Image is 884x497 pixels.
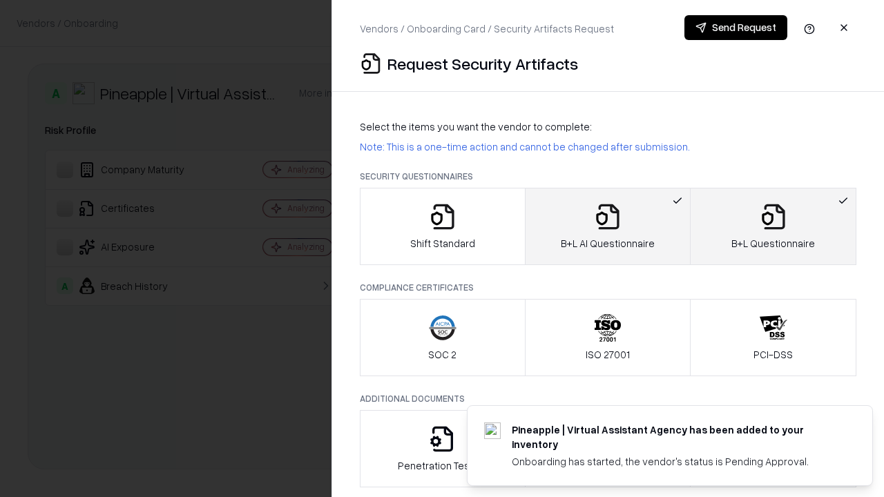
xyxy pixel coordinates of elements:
p: Select the items you want the vendor to complete: [360,119,856,134]
p: Request Security Artifacts [387,52,578,75]
button: B+L AI Questionnaire [525,188,691,265]
button: Shift Standard [360,188,526,265]
p: Note: This is a one-time action and cannot be changed after submission. [360,139,856,154]
p: Vendors / Onboarding Card / Security Artifacts Request [360,21,614,36]
img: trypineapple.com [484,422,501,439]
p: Penetration Testing [398,458,487,473]
button: ISO 27001 [525,299,691,376]
p: Additional Documents [360,393,856,405]
p: B+L AI Questionnaire [561,236,655,251]
p: PCI-DSS [753,347,793,362]
p: B+L Questionnaire [731,236,815,251]
button: SOC 2 [360,299,526,376]
div: Pineapple | Virtual Assistant Agency has been added to your inventory [512,422,839,451]
p: ISO 27001 [586,347,630,362]
button: B+L Questionnaire [690,188,856,265]
p: SOC 2 [428,347,457,362]
button: Send Request [684,15,787,40]
p: Security Questionnaires [360,170,856,182]
p: Compliance Certificates [360,282,856,293]
button: Penetration Testing [360,410,526,487]
button: PCI-DSS [690,299,856,376]
div: Onboarding has started, the vendor's status is Pending Approval. [512,454,839,469]
p: Shift Standard [410,236,475,251]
